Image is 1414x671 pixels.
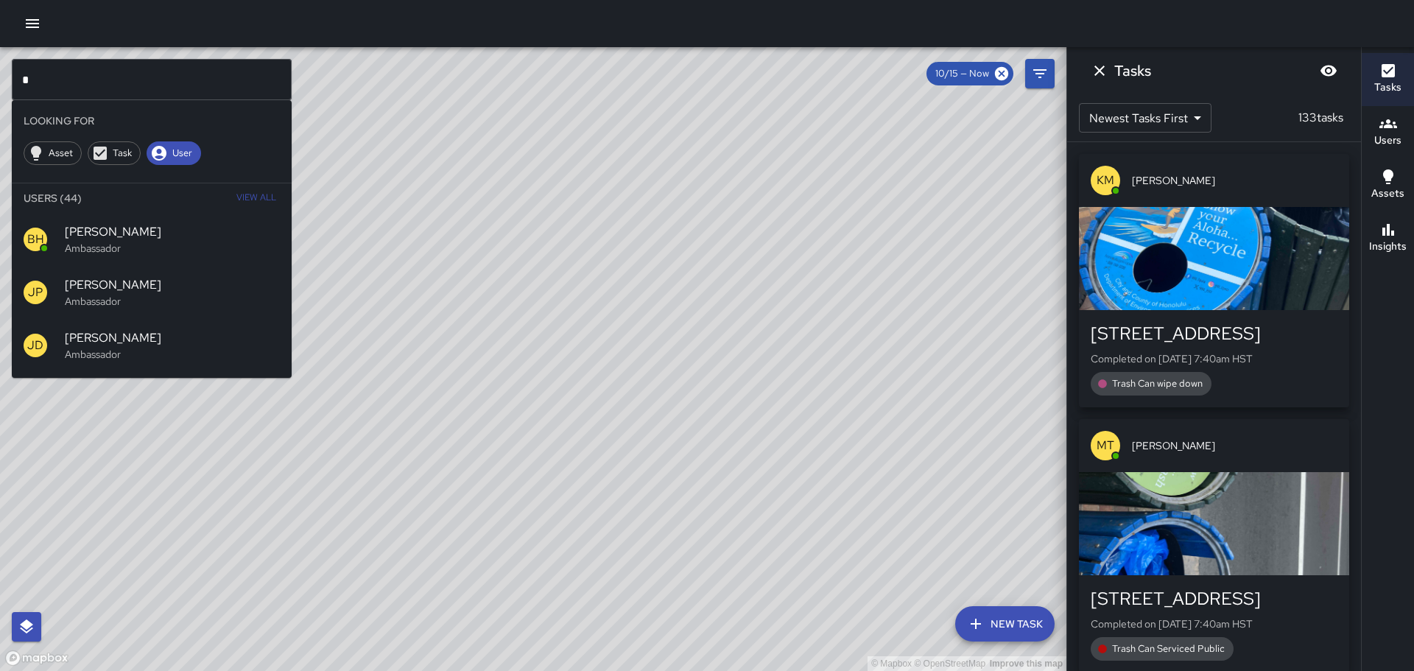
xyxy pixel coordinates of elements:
[24,141,82,165] div: Asset
[1091,322,1337,345] div: [STREET_ADDRESS]
[1097,172,1114,189] p: KM
[1025,59,1055,88] button: Filters
[233,183,280,213] button: View All
[1079,154,1349,407] button: KM[PERSON_NAME][STREET_ADDRESS]Completed on [DATE] 7:40am HSTTrash Can wipe down
[105,146,140,161] span: Task
[1091,351,1337,366] p: Completed on [DATE] 7:40am HST
[1097,437,1114,454] p: MT
[65,347,280,362] p: Ambassador
[12,106,292,136] li: Looking For
[926,66,998,81] span: 10/15 — Now
[65,241,280,256] p: Ambassador
[12,183,292,213] li: Users (44)
[65,329,280,347] span: [PERSON_NAME]
[1132,173,1337,188] span: [PERSON_NAME]
[12,266,292,319] div: JP[PERSON_NAME]Ambassador
[1292,109,1349,127] p: 133 tasks
[1374,80,1401,96] h6: Tasks
[1362,159,1414,212] button: Assets
[955,606,1055,642] button: New Task
[1085,56,1114,85] button: Dismiss
[1362,212,1414,265] button: Insights
[41,146,81,161] span: Asset
[65,276,280,294] span: [PERSON_NAME]
[12,319,292,372] div: JD[PERSON_NAME]Ambassador
[1362,106,1414,159] button: Users
[1362,53,1414,106] button: Tasks
[163,146,201,161] span: User
[1374,133,1401,149] h6: Users
[1371,186,1404,202] h6: Assets
[28,284,43,301] p: JP
[1114,59,1151,82] h6: Tasks
[27,231,44,248] p: BH
[27,337,43,354] p: JD
[1132,438,1337,453] span: [PERSON_NAME]
[1314,56,1343,85] button: Blur
[1103,376,1211,391] span: Trash Can wipe down
[12,213,292,266] div: BH[PERSON_NAME]Ambassador
[88,141,141,165] div: Task
[1103,642,1234,656] span: Trash Can Serviced Public
[926,62,1013,85] div: 10/15 — Now
[65,294,280,309] p: Ambassador
[65,223,280,241] span: [PERSON_NAME]
[1091,616,1337,631] p: Completed on [DATE] 7:40am HST
[1079,103,1211,133] div: Newest Tasks First
[236,186,276,210] span: View All
[1091,587,1337,611] div: [STREET_ADDRESS]
[1369,239,1407,255] h6: Insights
[147,141,201,165] div: User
